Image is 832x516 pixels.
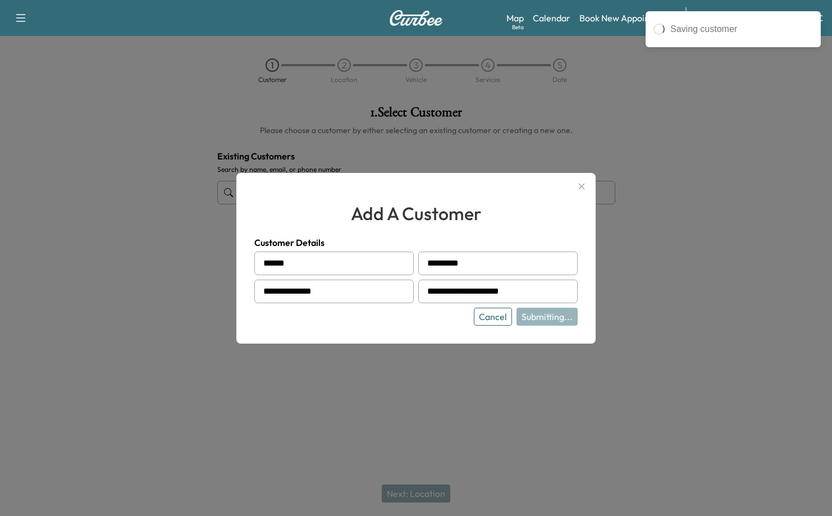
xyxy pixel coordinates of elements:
a: Calendar [533,11,570,25]
a: MapBeta [506,11,524,25]
a: Book New Appointment [579,11,674,25]
h2: add a customer [254,200,578,227]
h4: Customer Details [254,236,578,249]
div: Beta [512,23,524,31]
div: Saving customer [670,22,813,36]
img: Curbee Logo [389,10,443,26]
button: Cancel [474,308,512,326]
